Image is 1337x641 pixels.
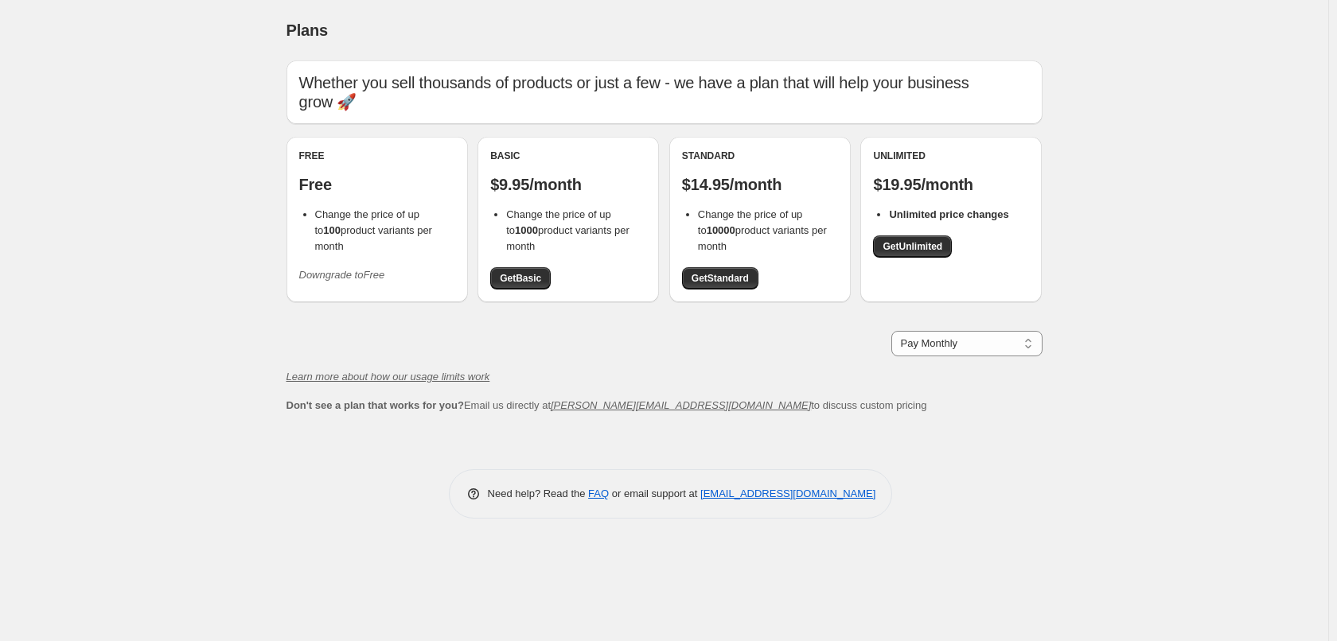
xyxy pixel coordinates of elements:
[488,488,589,499] span: Need help? Read the
[286,371,490,383] a: Learn more about how our usage limits work
[299,73,1030,111] p: Whether you sell thousands of products or just a few - we have a plan that will help your busines...
[315,208,432,252] span: Change the price of up to product variants per month
[682,267,758,289] a: GetStandard
[299,150,455,162] div: Free
[490,150,646,162] div: Basic
[889,208,1008,220] b: Unlimited price changes
[506,208,630,252] span: Change the price of up to product variants per month
[286,399,464,411] b: Don't see a plan that works for you?
[692,272,749,285] span: Get Standard
[323,224,341,236] b: 100
[700,488,875,499] a: [EMAIL_ADDRESS][DOMAIN_NAME]
[286,399,927,411] span: Email us directly at to discuss custom pricing
[551,399,811,411] a: [PERSON_NAME][EMAIL_ADDRESS][DOMAIN_NAME]
[286,21,328,39] span: Plans
[500,272,541,285] span: Get Basic
[873,150,1029,162] div: Unlimited
[290,262,395,288] button: Downgrade toFree
[883,240,942,253] span: Get Unlimited
[299,269,385,281] i: Downgrade to Free
[698,208,827,252] span: Change the price of up to product variants per month
[490,267,551,289] a: GetBasic
[299,175,455,194] p: Free
[682,150,838,162] div: Standard
[707,224,735,236] b: 10000
[515,224,538,236] b: 1000
[490,175,646,194] p: $9.95/month
[588,488,609,499] a: FAQ
[682,175,838,194] p: $14.95/month
[609,488,700,499] span: or email support at
[873,235,952,258] a: GetUnlimited
[873,175,1029,194] p: $19.95/month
